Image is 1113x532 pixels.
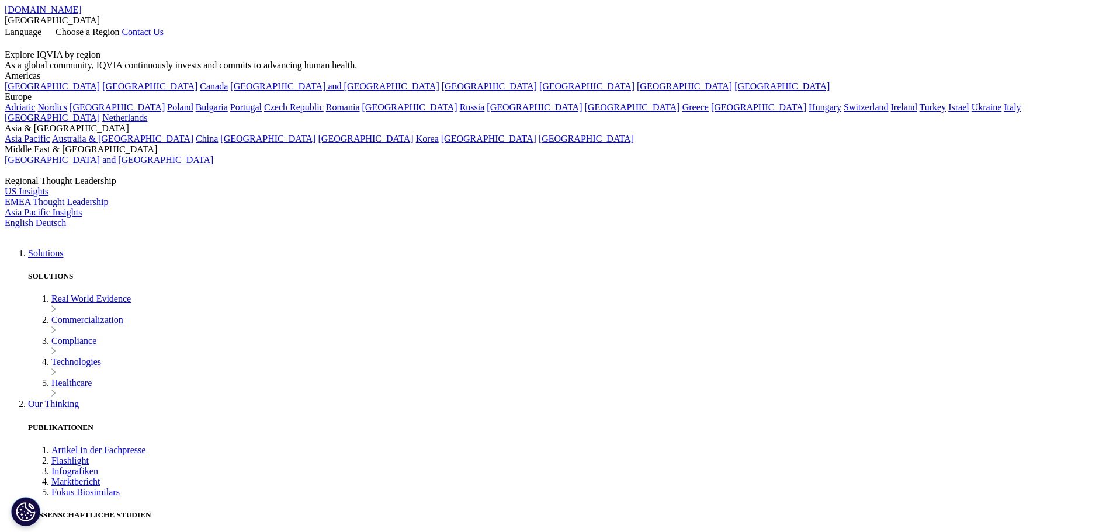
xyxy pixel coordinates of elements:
[539,81,634,91] a: [GEOGRAPHIC_DATA]
[5,134,50,144] a: Asia Pacific
[682,102,709,112] a: Greece
[51,294,131,304] a: Real World Evidence
[972,102,1002,112] a: Ukraine
[28,510,1108,520] h5: WISSENSCHAFTLICHE STUDIEN
[196,134,218,144] a: China
[28,399,79,409] a: Our Thinking
[585,102,680,112] a: [GEOGRAPHIC_DATA]
[51,487,120,497] a: Fokus Biosimilars
[51,466,98,476] a: Infografiken
[5,102,35,112] a: Adriatic
[920,102,946,112] a: Turkey
[5,71,1108,81] div: Americas
[51,378,92,388] a: Healthcare
[264,102,324,112] a: Czech Republic
[37,102,67,112] a: Nordics
[51,336,96,346] a: Compliance
[51,455,89,465] a: Flashlight
[51,357,101,367] a: Technologies
[200,81,228,91] a: Canada
[70,102,165,112] a: [GEOGRAPHIC_DATA]
[230,81,439,91] a: [GEOGRAPHIC_DATA] and [GEOGRAPHIC_DATA]
[844,102,888,112] a: Switzerland
[948,102,969,112] a: Israel
[220,134,315,144] a: [GEOGRAPHIC_DATA]
[5,60,1108,71] div: As a global community, IQVIA continuously invests and commits to advancing human health.
[5,50,1108,60] div: Explore IQVIA by region
[637,81,732,91] a: [GEOGRAPHIC_DATA]
[442,81,537,91] a: [GEOGRAPHIC_DATA]
[5,155,213,165] a: [GEOGRAPHIC_DATA] and [GEOGRAPHIC_DATA]
[230,102,262,112] a: Portugal
[5,92,1108,102] div: Europe
[28,423,1108,432] h5: PUBLIKATIONEN
[487,102,582,112] a: [GEOGRAPHIC_DATA]
[5,27,41,37] span: Language
[167,102,193,112] a: Poland
[318,134,414,144] a: [GEOGRAPHIC_DATA]
[5,81,100,91] a: [GEOGRAPHIC_DATA]
[5,207,82,217] a: Asia Pacific Insights
[5,5,82,15] a: [DOMAIN_NAME]
[102,113,147,123] a: Netherlands
[102,81,197,91] a: [GEOGRAPHIC_DATA]
[36,218,66,228] a: Deutsch
[416,134,439,144] a: Korea
[1004,102,1021,112] a: Italy
[809,102,841,112] a: Hungary
[5,197,108,207] a: EMEA Thought Leadership
[539,134,634,144] a: [GEOGRAPHIC_DATA]
[460,102,485,112] a: Russia
[5,144,1108,155] div: Middle East & [GEOGRAPHIC_DATA]
[5,218,33,228] a: English
[326,102,360,112] a: Romania
[51,477,100,486] a: Marktbericht
[711,102,806,112] a: [GEOGRAPHIC_DATA]
[122,27,164,37] a: Contact Us
[51,315,123,325] a: Commercialization
[5,113,100,123] a: [GEOGRAPHIC_DATA]
[441,134,536,144] a: [GEOGRAPHIC_DATA]
[5,123,1108,134] div: Asia & [GEOGRAPHIC_DATA]
[5,186,48,196] a: US Insights
[5,176,1108,186] div: Regional Thought Leadership
[51,445,145,455] a: Artikel in der Fachpresse
[52,134,193,144] a: Australia & [GEOGRAPHIC_DATA]
[891,102,917,112] a: Ireland
[196,102,228,112] a: Bulgaria
[5,15,1108,26] div: [GEOGRAPHIC_DATA]
[734,81,830,91] a: [GEOGRAPHIC_DATA]
[28,248,63,258] a: Solutions
[28,272,1108,281] h5: SOLUTIONS
[11,497,40,526] button: Cookie-Einstellungen
[56,27,119,37] span: Choose a Region
[362,102,457,112] a: [GEOGRAPHIC_DATA]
